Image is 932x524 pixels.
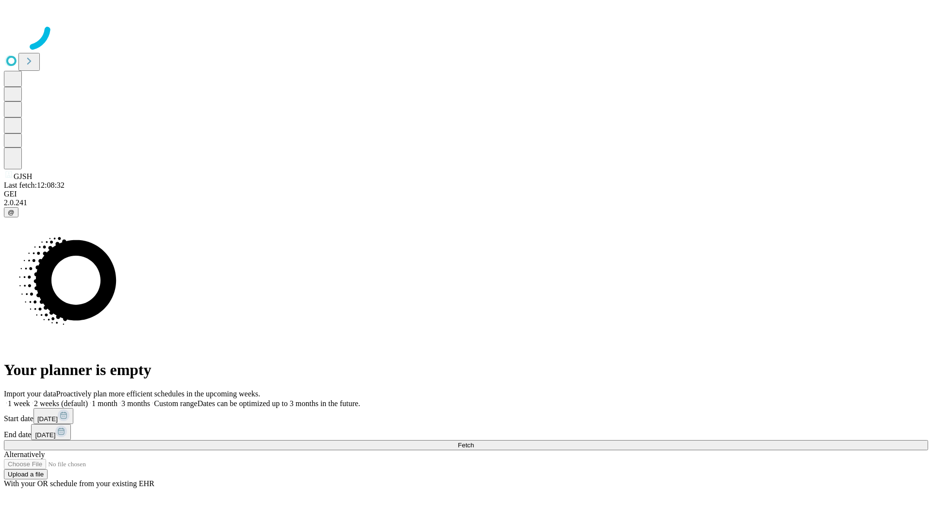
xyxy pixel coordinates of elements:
[198,399,360,408] span: Dates can be optimized up to 3 months in the future.
[33,408,73,424] button: [DATE]
[8,399,30,408] span: 1 week
[92,399,117,408] span: 1 month
[4,390,56,398] span: Import your data
[8,209,15,216] span: @
[458,442,474,449] span: Fetch
[37,415,58,423] span: [DATE]
[4,361,928,379] h1: Your planner is empty
[121,399,150,408] span: 3 months
[4,198,928,207] div: 2.0.241
[56,390,260,398] span: Proactively plan more efficient schedules in the upcoming weeks.
[4,207,18,217] button: @
[35,431,55,439] span: [DATE]
[4,450,45,458] span: Alternatively
[4,181,65,189] span: Last fetch: 12:08:32
[4,424,928,440] div: End date
[31,424,71,440] button: [DATE]
[154,399,197,408] span: Custom range
[14,172,32,180] span: GJSH
[4,440,928,450] button: Fetch
[4,479,154,488] span: With your OR schedule from your existing EHR
[34,399,88,408] span: 2 weeks (default)
[4,408,928,424] div: Start date
[4,190,928,198] div: GEI
[4,469,48,479] button: Upload a file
